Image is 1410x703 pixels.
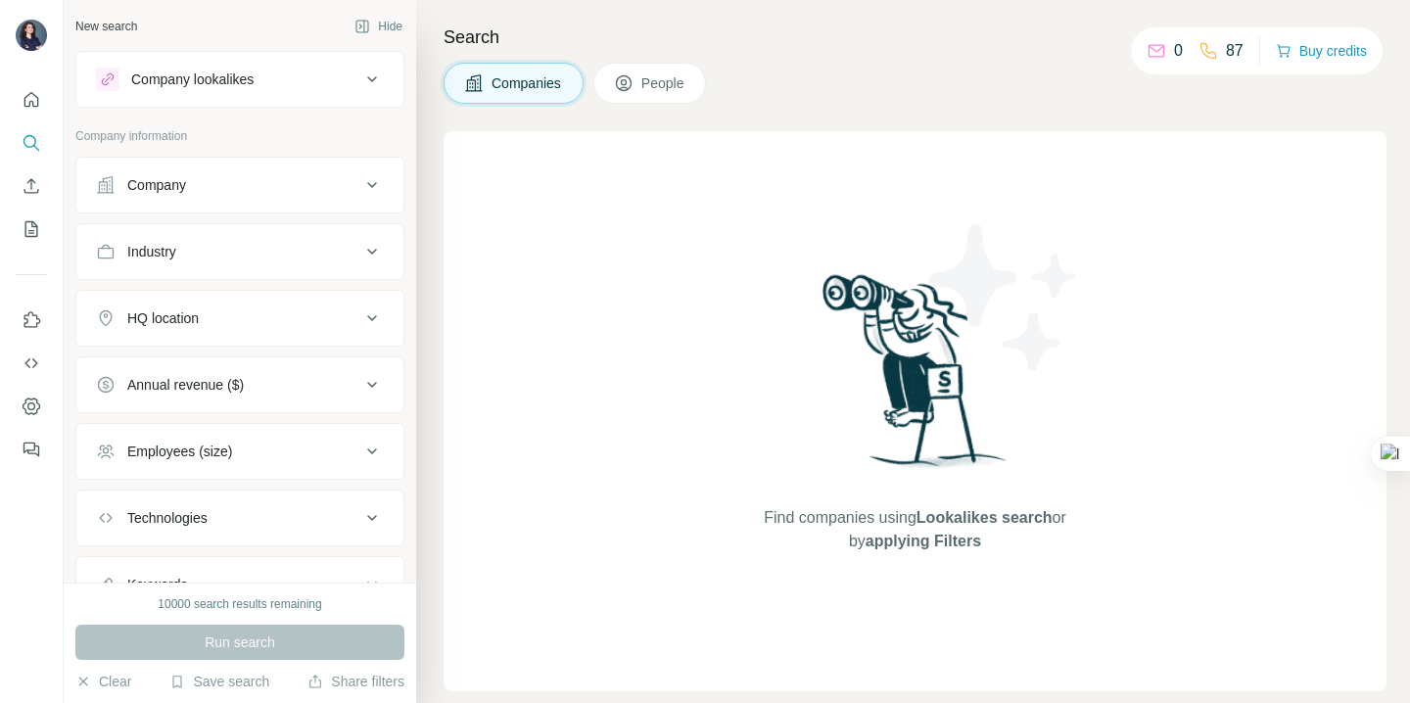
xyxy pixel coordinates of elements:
[1174,39,1183,63] p: 0
[76,361,403,408] button: Annual revenue ($)
[127,175,186,195] div: Company
[76,561,403,608] button: Keywords
[16,211,47,247] button: My lists
[641,73,686,93] span: People
[16,389,47,424] button: Dashboard
[16,346,47,381] button: Use Surfe API
[75,18,137,35] div: New search
[16,125,47,161] button: Search
[492,73,563,93] span: Companies
[16,432,47,467] button: Feedback
[127,508,208,528] div: Technologies
[16,303,47,338] button: Use Surfe on LinkedIn
[16,20,47,51] img: Avatar
[75,127,404,145] p: Company information
[1276,37,1367,65] button: Buy credits
[127,575,187,594] div: Keywords
[76,228,403,275] button: Industry
[76,162,403,209] button: Company
[16,82,47,117] button: Quick start
[76,494,403,541] button: Technologies
[814,269,1017,488] img: Surfe Illustration - Woman searching with binoculars
[131,70,254,89] div: Company lookalikes
[75,672,131,691] button: Clear
[916,509,1053,526] span: Lookalikes search
[444,23,1386,51] h4: Search
[758,506,1071,553] span: Find companies using or by
[169,672,269,691] button: Save search
[307,672,404,691] button: Share filters
[76,295,403,342] button: HQ location
[158,595,321,613] div: 10000 search results remaining
[127,242,176,261] div: Industry
[127,308,199,328] div: HQ location
[866,533,981,549] span: applying Filters
[1226,39,1244,63] p: 87
[341,12,416,41] button: Hide
[127,442,232,461] div: Employees (size)
[76,56,403,103] button: Company lookalikes
[76,428,403,475] button: Employees (size)
[916,210,1092,386] img: Surfe Illustration - Stars
[127,375,244,395] div: Annual revenue ($)
[16,168,47,204] button: Enrich CSV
